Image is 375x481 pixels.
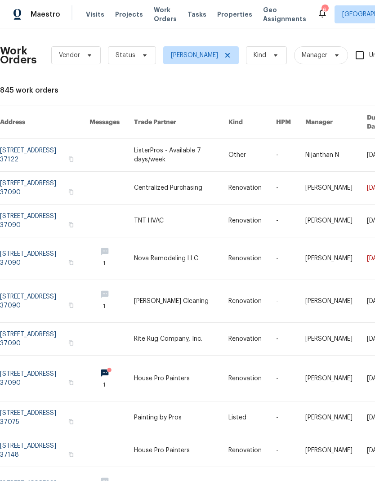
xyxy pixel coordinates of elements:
[127,401,221,434] td: Painting by Pros
[269,356,298,401] td: -
[298,323,360,356] td: [PERSON_NAME]
[221,106,269,139] th: Kind
[269,323,298,356] td: -
[298,172,360,205] td: [PERSON_NAME]
[302,51,327,60] span: Manager
[67,221,75,229] button: Copy Address
[263,5,306,23] span: Geo Assignments
[221,172,269,205] td: Renovation
[269,401,298,434] td: -
[127,106,221,139] th: Trade Partner
[127,280,221,323] td: [PERSON_NAME] Cleaning
[269,237,298,280] td: -
[127,356,221,401] td: House Pro Painters
[171,51,218,60] span: [PERSON_NAME]
[298,205,360,237] td: [PERSON_NAME]
[298,237,360,280] td: [PERSON_NAME]
[269,280,298,323] td: -
[67,188,75,196] button: Copy Address
[127,172,221,205] td: Centralized Purchasing
[116,51,135,60] span: Status
[221,434,269,467] td: Renovation
[269,434,298,467] td: -
[221,280,269,323] td: Renovation
[127,237,221,280] td: Nova Remodeling LLC
[127,434,221,467] td: House Pro Painters
[67,155,75,163] button: Copy Address
[298,139,360,172] td: Nijanthan N
[67,418,75,426] button: Copy Address
[221,401,269,434] td: Listed
[298,434,360,467] td: [PERSON_NAME]
[298,356,360,401] td: [PERSON_NAME]
[269,205,298,237] td: -
[67,339,75,347] button: Copy Address
[221,323,269,356] td: Renovation
[269,139,298,172] td: -
[221,356,269,401] td: Renovation
[86,10,104,19] span: Visits
[187,11,206,18] span: Tasks
[221,237,269,280] td: Renovation
[154,5,177,23] span: Work Orders
[67,450,75,459] button: Copy Address
[298,280,360,323] td: [PERSON_NAME]
[269,172,298,205] td: -
[321,5,328,14] div: 6
[298,106,360,139] th: Manager
[67,258,75,267] button: Copy Address
[67,379,75,387] button: Copy Address
[82,106,127,139] th: Messages
[127,139,221,172] td: ListerPros - Available 7 days/week
[221,139,269,172] td: Other
[115,10,143,19] span: Projects
[298,401,360,434] td: [PERSON_NAME]
[127,205,221,237] td: TNT HVAC
[67,301,75,309] button: Copy Address
[254,51,266,60] span: Kind
[269,106,298,139] th: HPM
[31,10,60,19] span: Maestro
[59,51,80,60] span: Vendor
[217,10,252,19] span: Properties
[127,323,221,356] td: Rite Rug Company, Inc.
[221,205,269,237] td: Renovation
